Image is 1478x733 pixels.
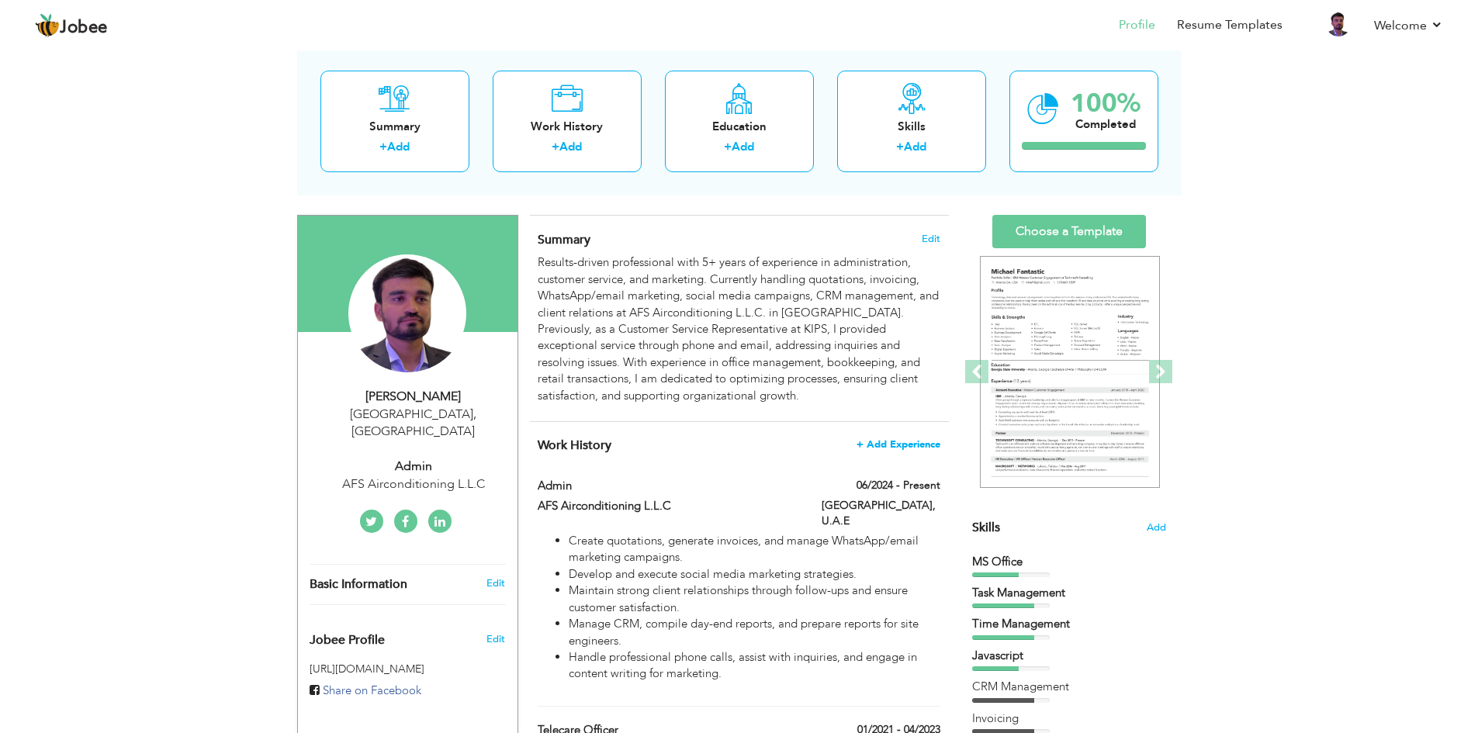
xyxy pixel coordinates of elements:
[348,254,466,372] img: AHSAN MAQSOOD
[538,498,798,514] label: AFS Airconditioning L.L.C
[379,139,387,155] label: +
[569,616,940,649] li: Manage CRM, compile day-end reports, and prepare reports for site engineers.
[310,578,407,592] span: Basic Information
[333,119,457,135] div: Summary
[310,663,506,675] h5: [URL][DOMAIN_NAME]
[310,388,517,406] div: [PERSON_NAME]
[904,139,926,154] a: Add
[387,139,410,154] a: Add
[1326,12,1351,36] img: Profile Img
[972,648,1166,664] div: Javascript
[310,634,385,648] span: Jobee Profile
[538,231,590,248] span: Summary
[972,554,1166,570] div: MS Office
[473,406,476,423] span: ,
[569,583,940,616] li: Maintain strong client relationships through follow-ups and ensure customer satisfaction.
[569,533,940,566] li: Create quotations, generate invoices, and manage WhatsApp/email marketing campaigns.
[1071,116,1141,133] div: Completed
[538,232,940,247] h4: Adding a summary is a quick and easy way to highlight your experience and interests.
[310,458,517,475] div: Admin
[1374,16,1443,35] a: Welcome
[60,19,108,36] span: Jobee
[538,437,611,454] span: Work History
[850,119,974,135] div: Skills
[538,437,940,453] h4: This helps to show the companies you have worked for.
[972,711,1166,727] div: Invoicing
[896,139,904,155] label: +
[1147,520,1166,535] span: Add
[538,478,798,494] label: Admin
[972,585,1166,601] div: Task Management
[569,566,940,583] li: Develop and execute social media marketing strategies.
[538,254,940,404] div: Results-driven professional with 5+ years of experience in administration, customer service, and ...
[972,519,1000,536] span: Skills
[857,439,940,450] span: + Add Experience
[1177,16,1282,34] a: Resume Templates
[486,632,505,646] span: Edit
[559,139,582,154] a: Add
[822,498,940,529] label: [GEOGRAPHIC_DATA], U.A.E
[310,475,517,493] div: AFS Airconditioning L.L.C
[677,119,801,135] div: Education
[505,119,629,135] div: Work History
[724,139,732,155] label: +
[35,13,108,38] a: Jobee
[552,139,559,155] label: +
[732,139,754,154] a: Add
[298,617,517,655] div: Enhance your career by creating a custom URL for your Jobee public profile.
[486,576,505,590] a: Edit
[972,616,1166,632] div: Time Management
[310,406,517,441] div: [GEOGRAPHIC_DATA] [GEOGRAPHIC_DATA]
[35,13,60,38] img: jobee.io
[323,683,421,698] span: Share on Facebook
[569,649,940,683] li: Handle professional phone calls, assist with inquiries, and engage in content writing for marketing.
[972,679,1166,695] div: CRM Management
[1071,91,1141,116] div: 100%
[1119,16,1155,34] a: Profile
[922,233,940,244] span: Edit
[857,478,940,493] label: 06/2024 - Present
[992,215,1146,248] a: Choose a Template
